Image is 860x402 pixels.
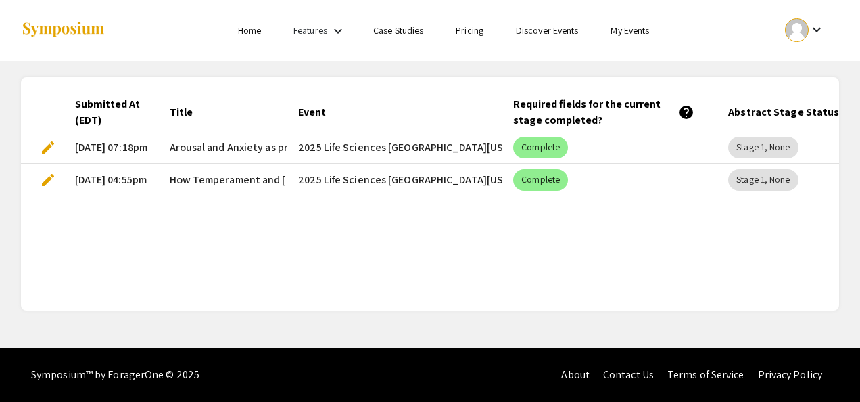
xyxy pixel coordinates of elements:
mat-icon: Expand Features list [330,23,346,39]
a: Features [293,24,327,37]
a: Discover Events [516,24,579,37]
div: Symposium™ by ForagerOne © 2025 [31,348,199,402]
a: Terms of Service [667,367,744,382]
div: Event [298,104,338,120]
mat-icon: Expand account dropdown [809,22,825,38]
a: Privacy Policy [758,367,822,382]
div: Submitted At (EDT) [75,96,152,129]
button: Expand account dropdown [771,15,839,45]
div: Required fields for the current stage completed?help [513,96,707,129]
mat-chip: Stage 1, None [728,169,798,191]
mat-chip: Complete [513,137,568,158]
mat-cell: 2025 Life Sciences [GEOGRAPHIC_DATA][US_STATE] STEM Undergraduate Symposium [287,131,502,164]
a: Pricing [456,24,483,37]
div: Event [298,104,326,120]
mat-icon: help [678,104,694,120]
iframe: Chat [10,341,57,392]
a: Contact Us [603,367,654,382]
div: Title [170,104,205,120]
div: Required fields for the current stage completed? [513,96,694,129]
mat-cell: [DATE] 04:55pm [64,164,159,196]
mat-chip: Complete [513,169,568,191]
mat-cell: 2025 Life Sciences [GEOGRAPHIC_DATA][US_STATE] STEM Undergraduate Symposium [287,164,502,196]
a: My Events [611,24,649,37]
mat-chip: Stage 1, None [728,137,798,158]
div: Title [170,104,193,120]
span: edit [40,139,56,156]
div: Submitted At (EDT) [75,96,140,129]
a: Case Studies [373,24,423,37]
mat-cell: [DATE] 07:18pm [64,131,159,164]
img: Symposium by ForagerOne [21,21,105,39]
a: Home [238,24,261,37]
span: edit [40,172,56,188]
a: About [561,367,590,382]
